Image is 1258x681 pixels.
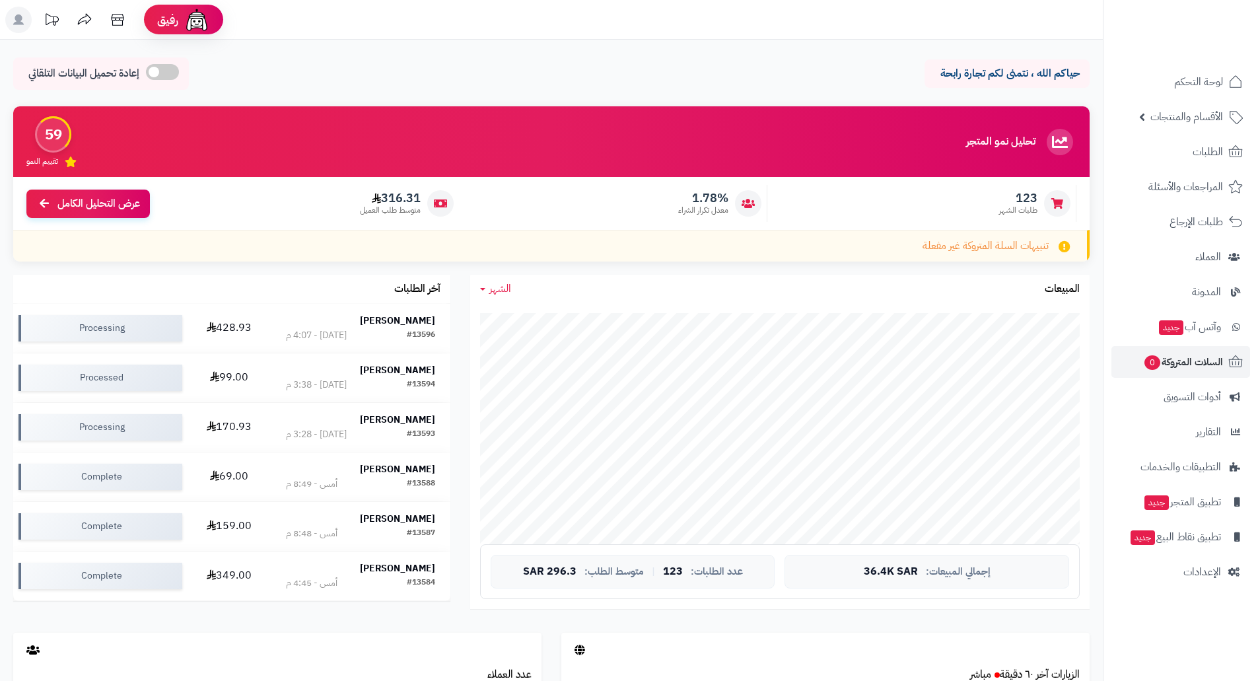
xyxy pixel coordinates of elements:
[678,205,728,216] span: معدل تكرار الشراء
[523,566,577,578] span: 296.3 SAR
[1196,423,1221,441] span: التقارير
[1111,66,1250,98] a: لوحة التحكم
[1158,318,1221,336] span: وآتس آب
[1192,283,1221,301] span: المدونة
[286,577,337,590] div: أمس - 4:45 م
[1111,486,1250,518] a: تطبيق المتجرجديد
[360,413,435,427] strong: [PERSON_NAME]
[188,304,271,353] td: 428.93
[57,196,140,211] span: عرض التحليل الكامل
[360,205,421,216] span: متوسط طلب العميل
[184,7,210,33] img: ai-face.png
[360,462,435,476] strong: [PERSON_NAME]
[1111,311,1250,343] a: وآتس آبجديد
[1143,493,1221,511] span: تطبيق المتجر
[999,205,1037,216] span: طلبات الشهر
[926,566,991,577] span: إجمالي المبيعات:
[480,281,511,297] a: الشهر
[678,191,728,205] span: 1.78%
[1111,521,1250,553] a: تطبيق نقاط البيعجديد
[28,66,139,81] span: إعادة تحميل البيانات التلقائي
[1143,353,1223,371] span: السلات المتروكة
[286,378,347,392] div: [DATE] - 3:38 م
[1111,416,1250,448] a: التقارير
[407,478,435,491] div: #13588
[18,414,182,441] div: Processing
[1159,320,1183,335] span: جديد
[26,156,58,167] span: تقييم النمو
[157,12,178,28] span: رفيق
[1111,381,1250,413] a: أدوات التسويق
[188,353,271,402] td: 99.00
[18,563,182,589] div: Complete
[584,566,644,577] span: متوسط الطلب:
[1111,241,1250,273] a: العملاء
[18,365,182,391] div: Processed
[1111,171,1250,203] a: المراجعات والأسئلة
[489,281,511,297] span: الشهر
[1144,355,1160,370] span: 0
[35,7,68,36] a: تحديثات المنصة
[923,238,1049,254] span: تنبيهات السلة المتروكة غير مفعلة
[188,502,271,551] td: 159.00
[1111,206,1250,238] a: طلبات الإرجاع
[407,378,435,392] div: #13594
[966,136,1035,148] h3: تحليل نمو المتجر
[691,566,743,577] span: عدد الطلبات:
[934,66,1080,81] p: حياكم الله ، نتمنى لكم تجارة رابحة
[1129,528,1221,546] span: تطبيق نقاط البيع
[1170,213,1223,231] span: طلبات الإرجاع
[18,464,182,490] div: Complete
[286,329,347,342] div: [DATE] - 4:07 م
[394,283,440,295] h3: آخر الطلبات
[360,191,421,205] span: 316.31
[18,315,182,341] div: Processing
[360,512,435,526] strong: [PERSON_NAME]
[1174,73,1223,91] span: لوحة التحكم
[1183,563,1221,581] span: الإعدادات
[999,191,1037,205] span: 123
[1195,248,1221,266] span: العملاء
[652,567,655,577] span: |
[360,363,435,377] strong: [PERSON_NAME]
[188,403,271,452] td: 170.93
[188,452,271,501] td: 69.00
[18,513,182,540] div: Complete
[407,577,435,590] div: #13584
[1111,451,1250,483] a: التطبيقات والخدمات
[407,329,435,342] div: #13596
[26,190,150,218] a: عرض التحليل الكامل
[360,561,435,575] strong: [PERSON_NAME]
[1111,136,1250,168] a: الطلبات
[1111,556,1250,588] a: الإعدادات
[1193,143,1223,161] span: الطلبات
[864,566,918,578] span: 36.4K SAR
[1164,388,1221,406] span: أدوات التسويق
[286,428,347,441] div: [DATE] - 3:28 م
[1045,283,1080,295] h3: المبيعات
[1140,458,1221,476] span: التطبيقات والخدمات
[1111,346,1250,378] a: السلات المتروكة0
[1150,108,1223,126] span: الأقسام والمنتجات
[1111,276,1250,308] a: المدونة
[286,527,337,540] div: أمس - 8:48 م
[407,527,435,540] div: #13587
[1148,178,1223,196] span: المراجعات والأسئلة
[1144,495,1169,510] span: جديد
[663,566,683,578] span: 123
[360,314,435,328] strong: [PERSON_NAME]
[407,428,435,441] div: #13593
[286,478,337,491] div: أمس - 8:49 م
[188,552,271,600] td: 349.00
[1131,530,1155,545] span: جديد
